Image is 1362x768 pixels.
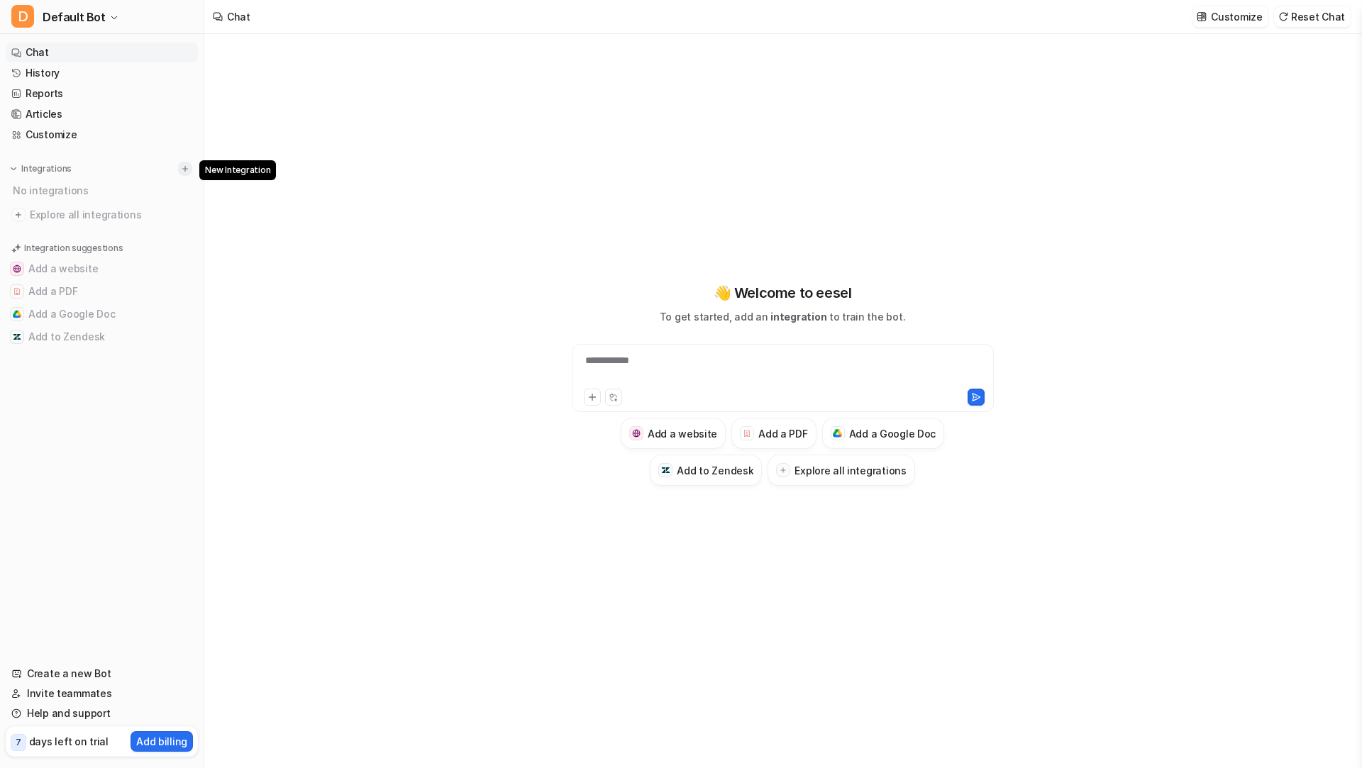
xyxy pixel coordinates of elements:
img: Add to Zendesk [661,466,670,475]
span: integration [770,311,826,323]
div: No integrations [9,179,198,202]
p: Add billing [136,734,187,749]
button: Add a Google DocAdd a Google Doc [822,418,945,449]
h3: Add a Google Doc [849,426,936,441]
a: Reports [6,84,198,104]
button: Customize [1192,6,1268,27]
img: reset [1278,11,1288,22]
img: Add a website [13,265,21,273]
p: 7 [16,736,21,749]
p: Integration suggestions [24,242,123,255]
p: To get started, add an to train the bot. [660,309,905,324]
button: Add a websiteAdd a website [621,418,726,449]
a: Create a new Bot [6,664,198,684]
img: expand menu [9,164,18,174]
a: History [6,63,198,83]
img: Add a PDF [13,287,21,296]
button: Add billing [131,731,193,752]
span: Explore all integrations [30,204,192,226]
button: Add a Google DocAdd a Google Doc [6,303,198,325]
a: Explore all integrations [6,205,198,225]
button: Add to ZendeskAdd to Zendesk [650,455,762,486]
p: 👋 Welcome to eesel [714,282,852,304]
h3: Explore all integrations [794,463,906,478]
a: Chat [6,43,198,62]
a: Invite teammates [6,684,198,703]
img: Add to Zendesk [13,333,21,341]
span: Default Bot [43,7,106,27]
div: Chat [227,9,250,24]
img: Add a PDF [743,429,752,438]
h3: Add a website [648,426,717,441]
button: Add a PDFAdd a PDF [6,280,198,303]
img: customize [1197,11,1207,22]
span: New Integration [199,160,276,180]
button: Reset Chat [1274,6,1351,27]
h3: Add a PDF [758,426,807,441]
img: Add a website [632,429,641,438]
p: Customize [1211,9,1262,24]
a: Help and support [6,703,198,723]
button: Add a PDFAdd a PDF [731,418,816,449]
img: Add a Google Doc [13,310,21,318]
button: Integrations [6,162,76,176]
button: Add to ZendeskAdd to Zendesk [6,325,198,348]
img: menu_add.svg [180,164,190,174]
h3: Add to Zendesk [677,463,753,478]
button: Explore all integrations [768,455,914,486]
button: Add a websiteAdd a website [6,257,198,280]
span: D [11,5,34,28]
img: Add a Google Doc [833,429,842,438]
p: Integrations [21,163,72,174]
img: explore all integrations [11,208,26,222]
a: Customize [6,125,198,145]
a: Articles [6,104,198,124]
p: days left on trial [29,734,109,749]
